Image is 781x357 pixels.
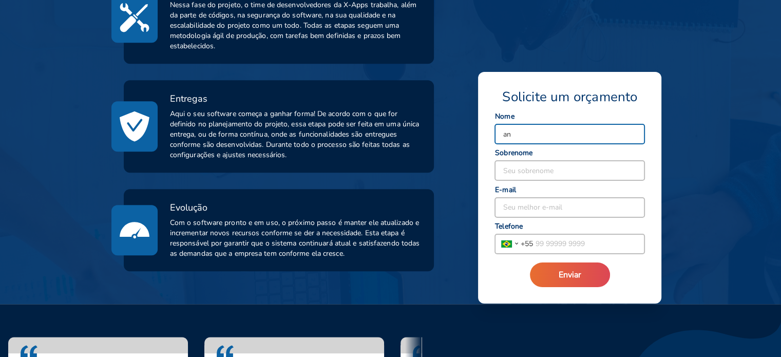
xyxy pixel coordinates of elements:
[170,218,422,259] span: Com o software pronto e em uso, o próximo passo é manter ele atualizado e incrementar novos recur...
[120,213,149,247] img: method5_incremental.svg
[120,1,149,34] img: method3_development.svg
[170,201,208,214] span: Evolução
[533,234,644,254] input: 99 99999 9999
[170,109,422,160] span: Aqui o seu software começa a ganhar forma! De acordo com o que for definido no planejamento do pr...
[170,92,208,105] span: Entregas
[495,161,644,180] input: Seu sobrenome
[120,109,149,143] img: method4_deliver.svg
[495,198,644,217] input: Seu melhor e-mail
[530,262,610,287] button: Enviar
[495,124,644,144] input: Seu nome
[521,238,533,249] span: + 55
[502,88,637,106] span: Solicite um orçamento
[559,269,581,280] span: Enviar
